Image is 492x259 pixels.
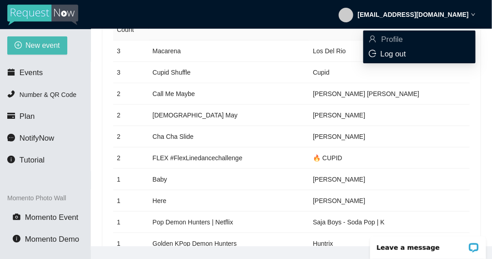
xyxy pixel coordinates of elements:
td: Call Me Maybe [149,83,309,105]
span: calendar [7,68,15,76]
td: FLEX #FlexLinedancechallenge [149,147,309,169]
span: logout [369,50,377,57]
td: Baby [149,169,309,190]
td: Cupid Shuffle [149,62,309,83]
td: Here [149,190,309,212]
span: NotifyNow [20,134,54,142]
td: Cha Cha Slide [149,126,309,147]
span: info-circle [13,235,20,243]
td: [PERSON_NAME] [309,126,470,147]
span: Momento Event [25,213,79,222]
span: phone [7,90,15,98]
span: Plan [20,112,35,121]
span: down [471,12,476,17]
td: 2 [113,105,149,126]
td: [DEMOGRAPHIC_DATA] May [149,105,309,126]
td: 2 [113,83,149,105]
strong: [EMAIL_ADDRESS][DOMAIN_NAME] [358,11,469,18]
td: Cupid [309,62,470,83]
img: RequestNow [7,5,78,25]
td: 1 [113,233,149,254]
button: plus-circleNew event [7,36,67,55]
span: plus-circle [15,41,22,50]
td: [PERSON_NAME] [309,105,470,126]
td: Los Del Rio [309,41,470,62]
td: [PERSON_NAME] [PERSON_NAME] [309,83,470,105]
td: Golden KPop Demon Hunters [149,233,309,254]
span: New event [25,40,60,51]
td: 1 [113,212,149,233]
iframe: LiveChat chat widget [364,230,492,259]
td: 2 [113,147,149,169]
td: 2 [113,126,149,147]
td: 1 [113,169,149,190]
span: Profile [382,35,403,44]
td: 3 [113,62,149,83]
span: Number & QR Code [20,91,76,98]
span: camera [13,213,20,221]
span: credit-card [7,112,15,120]
td: Pop Demon Hunters | Netflix [149,212,309,233]
span: Tutorial [20,156,45,164]
td: 1 [113,190,149,212]
span: Momento Demo [25,235,79,244]
span: message [7,134,15,142]
td: 🔥 CUPID [309,147,470,169]
td: [PERSON_NAME] [309,190,470,212]
td: Macarena [149,41,309,62]
span: user [369,35,377,43]
span: info-circle [7,156,15,163]
span: Events [20,68,43,77]
td: 3 [113,41,149,62]
span: Log out [381,50,406,58]
td: Huntrix [309,233,470,254]
td: [PERSON_NAME] [309,169,470,190]
td: Saja Boys - Soda Pop | K [309,212,470,233]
